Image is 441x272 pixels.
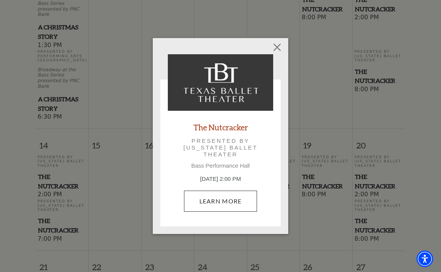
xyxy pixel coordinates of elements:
p: [DATE] 2:00 PM [168,175,273,183]
button: Close [270,40,284,55]
p: Presented by [US_STATE] Ballet Theater [178,138,263,158]
img: The Nutcracker [168,54,273,111]
p: Bass Performance Hall [168,162,273,169]
div: Accessibility Menu [417,251,433,267]
a: December 14, 2:00 PM Learn More [184,191,257,212]
a: The Nutcracker [193,122,248,132]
